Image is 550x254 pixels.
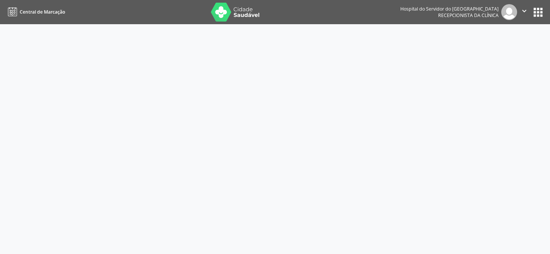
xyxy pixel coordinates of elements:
span: Central de Marcação [20,9,65,15]
span: Recepcionista da clínica [438,12,499,19]
button:  [517,4,531,20]
a: Central de Marcação [5,6,65,18]
div: Hospital do Servidor do [GEOGRAPHIC_DATA] [400,6,499,12]
img: img [501,4,517,20]
button: apps [531,6,545,19]
i:  [520,7,528,15]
